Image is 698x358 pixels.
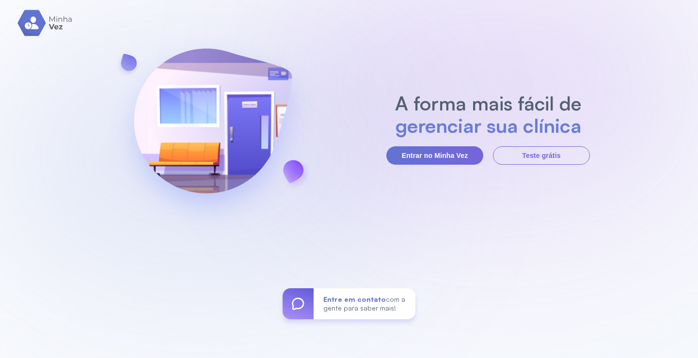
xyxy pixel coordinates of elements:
[17,10,73,36] img: logo.svg
[390,92,587,114] h2: A forma mais fácil de
[314,288,415,319] div: com a gente para saber mais!
[323,295,386,303] span: Entre em contato
[386,146,483,165] button: Entrar no Minha Vez
[493,146,590,165] button: Teste grátis
[108,23,317,233] img: banner-login.svg
[283,288,415,319] a: Entre em contatocom a gente para saber mais!
[390,114,587,137] h2: gerenciar sua clínica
